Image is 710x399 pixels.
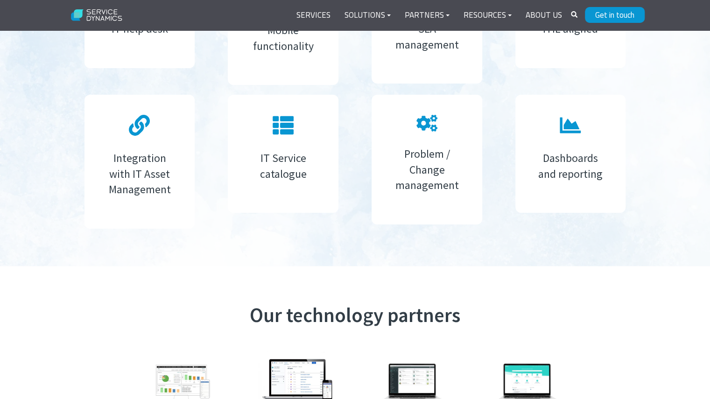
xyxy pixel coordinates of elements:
[75,303,635,328] h2: Our technology partners
[519,4,569,27] a: About Us
[248,150,318,182] h4: IT Service catalogue
[535,150,606,182] h4: Dashboards and reporting
[585,7,645,23] a: Get in touch
[337,4,398,27] a: Solutions
[105,150,175,197] h4: Integration with IT Asset Management
[392,21,462,52] h4: SLA management
[248,22,318,54] h4: Mobile functionality
[398,4,457,27] a: Partners
[457,4,519,27] a: Resources
[392,146,462,193] h4: Problem / Change management
[66,3,128,28] img: Service Dynamics Logo - White
[289,4,569,27] div: Navigation Menu
[289,4,337,27] a: Services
